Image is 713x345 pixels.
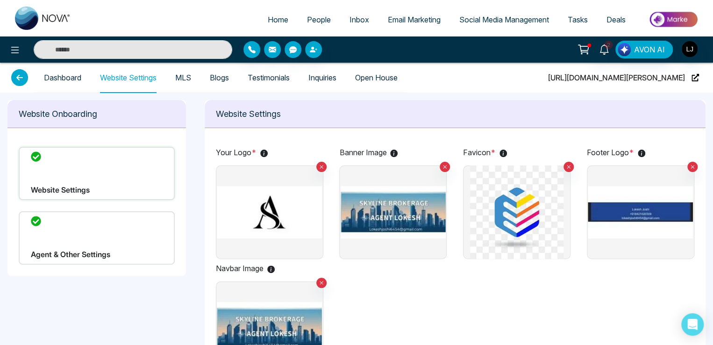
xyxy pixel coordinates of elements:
a: 2 [593,41,615,57]
div: Open Intercom Messenger [681,313,704,336]
a: Inquiries [308,74,336,82]
span: [URL][DOMAIN_NAME][PERSON_NAME] [548,63,685,93]
a: Social Media Management [450,11,558,29]
a: Deals [597,11,635,29]
span: 2 [604,41,613,49]
p: Website Onboarding [19,108,175,120]
a: Home [258,11,298,29]
span: Social Media Management [459,15,549,24]
p: Your Logo [216,147,323,158]
img: Lead Flow [618,43,631,56]
a: People [298,11,340,29]
p: Footer Logo [587,147,694,158]
img: User Avatar [682,41,698,57]
img: Market-place.gif [640,9,707,30]
img: image holder [217,165,322,259]
a: Website Settings [100,74,157,82]
span: Tasks [568,15,588,24]
a: Tasks [558,11,597,29]
a: Inbox [340,11,378,29]
a: Testimonials [248,74,290,82]
img: image holder [464,165,570,259]
img: image holder [588,165,693,259]
a: MLS [175,74,191,82]
p: Banner Image [339,147,447,158]
span: AVON AI [634,44,665,55]
a: Blogs [210,74,229,82]
span: Open House [355,63,398,93]
img: Nova CRM Logo [15,7,71,30]
span: People [307,15,331,24]
p: Website Settings [216,108,695,120]
img: image holder [341,165,446,259]
span: Deals [606,15,626,24]
div: Agent & Other Settings [19,211,175,265]
p: Favicon [463,147,570,158]
a: Dashboard [44,74,81,82]
button: [URL][DOMAIN_NAME][PERSON_NAME] [545,62,702,93]
span: Home [268,15,288,24]
a: Email Marketing [378,11,450,29]
p: Navbar Image [216,263,323,274]
span: Email Marketing [388,15,441,24]
span: Inbox [349,15,369,24]
button: AVON AI [615,41,673,58]
div: Website Settings [19,147,175,200]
